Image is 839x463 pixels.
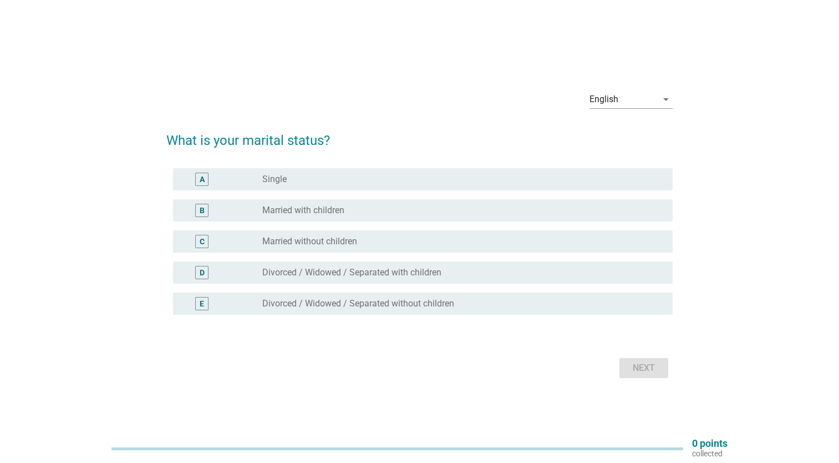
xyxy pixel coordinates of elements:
[262,298,454,309] label: Divorced / Widowed / Separated without children
[262,267,441,278] label: Divorced / Widowed / Separated with children
[200,205,205,217] div: B
[692,449,728,459] p: collected
[262,174,287,185] label: Single
[200,174,205,185] div: A
[200,298,204,310] div: E
[659,93,673,106] i: arrow_drop_down
[589,94,618,104] div: English
[692,439,728,449] p: 0 points
[200,236,205,248] div: C
[262,236,357,247] label: Married without children
[200,267,205,279] div: D
[262,205,344,216] label: Married with children
[166,119,673,150] h2: What is your marital status?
